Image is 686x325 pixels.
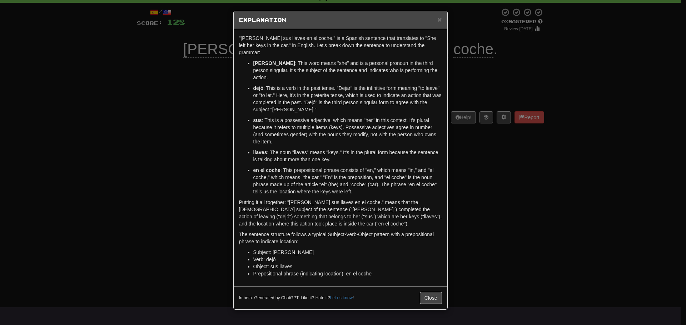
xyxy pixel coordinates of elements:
[253,270,442,277] li: Prepositional phrase (indicating location): en el coche
[253,117,442,145] p: : This is a possessive adjective, which means "her" in this context. It's plural because it refer...
[239,16,442,24] h5: Explanation
[437,16,442,23] button: Close
[253,117,262,123] strong: sus
[253,60,295,66] strong: [PERSON_NAME]
[239,199,442,227] p: Putting it all together: "[PERSON_NAME] sus llaves en el coche." means that the [DEMOGRAPHIC_DATA...
[253,60,442,81] p: : This word means "she" and is a personal pronoun in the third person singular. It's the subject ...
[253,85,264,91] strong: dejó
[253,149,267,155] strong: llaves
[253,85,442,113] p: : This is a verb in the past tense. "Dejar" is the infinitive form meaning "to leave" or "to let....
[239,231,442,245] p: The sentence structure follows a typical Subject-Verb-Object pattern with a prepositional phrase ...
[239,35,442,56] p: "[PERSON_NAME] sus llaves en el coche." is a Spanish sentence that translates to "She left her ke...
[253,263,442,270] li: Object: sus llaves
[330,295,353,300] a: Let us know
[239,295,354,301] small: In beta. Generated by ChatGPT. Like it? Hate it? !
[253,249,442,256] li: Subject: [PERSON_NAME]
[253,167,280,173] strong: en el coche
[253,256,442,263] li: Verb: dejó
[253,167,442,195] p: : This prepositional phrase consists of "en," which means "in," and "el coche," which means "the ...
[253,149,442,163] p: : The noun "llaves" means "keys." It's in the plural form because the sentence is talking about m...
[437,15,442,24] span: ×
[420,292,442,304] button: Close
